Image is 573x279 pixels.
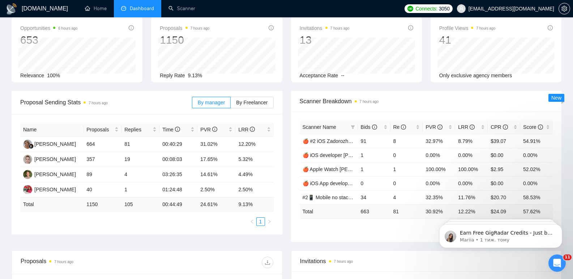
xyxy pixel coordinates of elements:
td: $39.07 [488,134,520,148]
button: download [262,257,273,268]
span: Profile Views [439,24,496,32]
span: Relevance [20,73,44,78]
th: Name [20,123,84,137]
td: 54.91% [520,134,553,148]
span: download [262,260,273,265]
td: $0.00 [488,176,520,190]
span: New [551,95,561,101]
iframe: Intercom notifications повідомлення [428,209,573,260]
a: MC[PERSON_NAME] [23,141,76,147]
td: 00:44:49 [159,197,197,212]
span: Re [393,124,406,130]
img: MC [23,140,32,149]
a: #2📱 Mobile no stack [PERSON_NAME] (-iOS) [303,195,409,200]
a: 🍎 #2 iOS Zadorozhnyi (Tam) 02/08 [303,138,383,144]
td: 11.76% [455,190,488,204]
td: 52.02% [520,162,553,176]
td: 1 [121,182,159,197]
td: 0.00% [520,176,553,190]
td: $ 24.09 [488,204,520,218]
div: [PERSON_NAME] [34,140,76,148]
span: filter [349,122,356,132]
span: Time [162,127,180,132]
img: logo [6,3,17,15]
td: 100.00% [423,162,455,176]
td: 357 [84,152,121,167]
span: info-circle [538,125,543,130]
a: TK[PERSON_NAME] [23,156,76,162]
td: Total [300,204,358,218]
span: Proposals [160,24,209,32]
td: 24.61 % [197,197,235,212]
span: info-circle [548,25,553,30]
td: 0 [390,148,423,162]
a: OT[PERSON_NAME] [23,186,76,192]
span: info-circle [175,127,180,132]
td: 30.92 % [423,204,455,218]
td: 663 [358,204,390,218]
td: 5.32% [235,152,273,167]
img: OT [23,185,32,194]
td: 31.02% [197,137,235,152]
td: 0.00% [423,148,455,162]
td: 81 [121,137,159,152]
td: 0 [390,176,423,190]
th: Replies [121,123,159,137]
img: upwork-logo.png [407,6,413,12]
span: info-circle [269,25,274,30]
td: 57.62 % [520,204,553,218]
img: P [23,170,32,179]
span: Score [523,124,543,130]
td: $0.00 [488,148,520,162]
time: 7 hours ago [89,101,108,105]
td: 2.50% [197,182,235,197]
span: LRR [238,127,255,132]
td: 40 [84,182,121,197]
div: 41 [439,33,496,47]
time: 7 hours ago [476,26,495,30]
div: [PERSON_NAME] [34,170,76,178]
span: Bids [361,124,377,130]
span: Invitations [300,257,553,266]
td: 03:26:35 [159,167,197,182]
span: info-circle [212,127,217,132]
span: LRR [458,124,475,130]
td: 00:08:03 [159,152,197,167]
div: 653 [20,33,77,47]
td: 81 [390,204,423,218]
td: Total [20,197,84,212]
td: 4 [390,190,423,204]
span: Acceptance Rate [300,73,338,78]
span: dashboard [121,6,126,11]
span: info-circle [372,125,377,130]
span: Scanner Name [303,124,336,130]
span: Reply Rate [160,73,185,78]
td: 0.00% [520,148,553,162]
span: Only exclusive agency members [439,73,512,78]
span: By Freelancer [236,100,268,105]
div: Proposals [21,257,147,268]
td: 12.20% [235,137,273,152]
td: 664 [84,137,121,152]
span: Dashboard [130,5,154,12]
time: 7 hours ago [54,260,73,264]
div: [PERSON_NAME] [34,155,76,163]
span: info-circle [408,25,413,30]
td: 0.00% [423,176,455,190]
td: 2.50% [235,182,273,197]
a: 🍎 Apple Watch [PERSON_NAME] (Tam) [303,166,396,172]
td: 105 [121,197,159,212]
iframe: Intercom live chat [548,254,566,272]
th: Proposals [84,123,121,137]
a: setting [559,6,570,12]
span: 3050 [439,5,450,13]
span: Invitations [300,24,350,32]
td: 4.49% [235,167,273,182]
td: 19 [121,152,159,167]
td: 91 [358,134,390,148]
td: 58.53% [520,190,553,204]
button: setting [559,3,570,14]
a: P[PERSON_NAME] [23,171,76,177]
td: 0.00% [455,176,488,190]
span: CPR [491,124,508,130]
